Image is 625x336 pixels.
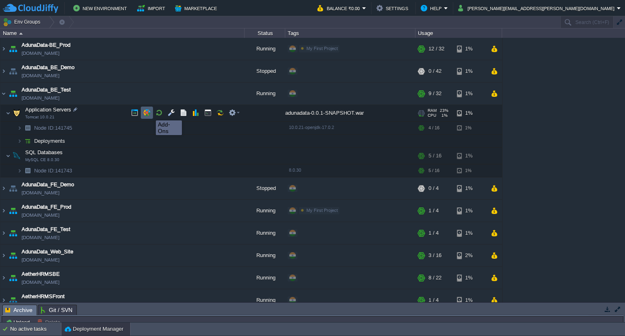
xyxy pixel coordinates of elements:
[0,222,7,244] img: AMDAwAAAACH5BAEAAAAALAAAAAABAAEAAAICRAEAOw==
[457,60,483,82] div: 1%
[22,233,59,242] a: [DOMAIN_NAME]
[22,270,60,278] a: AetherHRMSBE
[457,267,483,289] div: 1%
[0,60,7,82] img: AMDAwAAAACH5BAEAAAAALAAAAAABAAEAAAICRAEAOw==
[245,38,285,60] div: Running
[7,244,19,266] img: AMDAwAAAACH5BAEAAAAALAAAAAABAAEAAAICRAEAOw==
[22,181,74,189] a: AdunaData_FE_Demo
[376,3,411,13] button: Settings
[3,16,43,28] button: Env Groups
[22,135,33,147] img: AMDAwAAAACH5BAEAAAAALAAAAAABAAEAAAICRAEAOw==
[10,323,61,336] div: No active tasks
[428,83,441,105] div: 9 / 32
[428,148,441,164] div: 5 / 16
[428,38,444,60] div: 12 / 32
[0,83,7,105] img: AMDAwAAAACH5BAEAAAAALAAAAAABAAEAAAICRAEAOw==
[6,148,11,164] img: AMDAwAAAACH5BAEAAAAALAAAAAABAAEAAAICRAEAOw==
[285,105,415,121] div: adunadata-0.0.1-SNAPSHOT.war
[22,189,59,197] a: [DOMAIN_NAME]
[428,267,441,289] div: 8 / 22
[245,60,285,82] div: Stopped
[457,105,483,121] div: 1%
[22,248,73,256] a: AdunaData_Web_Site
[0,38,7,60] img: AMDAwAAAACH5BAEAAAAALAAAAAABAAEAAAICRAEAOw==
[25,157,59,162] span: MySQL CE 8.0.30
[428,60,441,82] div: 0 / 42
[0,289,7,311] img: AMDAwAAAACH5BAEAAAAALAAAAAABAAEAAAICRAEAOw==
[22,225,70,233] a: AdunaData_FE_Test
[33,137,66,144] a: Deployments
[22,41,70,49] a: AdunaData-BE_Prod
[22,211,59,219] a: [DOMAIN_NAME]
[33,124,73,131] a: Node ID:141745
[428,244,441,266] div: 3 / 16
[158,121,180,134] div: Add-Ons
[428,122,439,134] div: 4 / 16
[22,49,59,57] a: [DOMAIN_NAME]
[22,292,65,301] span: AetherHRMSFront
[457,200,483,222] div: 1%
[245,200,285,222] div: Running
[317,3,362,13] button: Balance ₹0.00
[1,28,244,38] div: Name
[22,94,59,102] a: [DOMAIN_NAME]
[0,267,7,289] img: AMDAwAAAACH5BAEAAAAALAAAAAABAAEAAAICRAEAOw==
[22,203,71,211] a: AdunaData_FE_Prod
[440,108,448,113] span: 23%
[24,149,64,156] span: SQL Databases
[7,83,19,105] img: AMDAwAAAACH5BAEAAAAALAAAAAABAAEAAAICRAEAOw==
[306,208,338,213] span: My First Project
[41,305,72,315] span: Git / SVN
[7,38,19,60] img: AMDAwAAAACH5BAEAAAAALAAAAAABAAEAAAICRAEAOw==
[24,149,64,155] a: SQL DatabasesMySQL CE 8.0.30
[416,28,502,38] div: Usage
[428,108,437,113] span: RAM
[17,122,22,134] img: AMDAwAAAACH5BAEAAAAALAAAAAABAAEAAAICRAEAOw==
[0,177,7,199] img: AMDAwAAAACH5BAEAAAAALAAAAAABAAEAAAICRAEAOw==
[22,301,59,309] a: [DOMAIN_NAME]
[7,177,19,199] img: AMDAwAAAACH5BAEAAAAALAAAAAABAAEAAAICRAEAOw==
[428,113,436,118] span: CPU
[245,177,285,199] div: Stopped
[286,28,415,38] div: Tags
[289,168,301,172] span: 8.0.30
[457,289,483,311] div: 1%
[3,3,58,13] img: CloudJiffy
[33,167,73,174] span: 141743
[457,83,483,105] div: 1%
[22,164,33,177] img: AMDAwAAAACH5BAEAAAAALAAAAAABAAEAAAICRAEAOw==
[22,63,74,72] a: AdunaData_BE_Demo
[428,289,439,311] div: 1 / 4
[458,3,617,13] button: [PERSON_NAME][EMAIL_ADDRESS][PERSON_NAME][DOMAIN_NAME]
[175,3,219,13] button: Marketplace
[457,164,483,177] div: 1%
[245,222,285,244] div: Running
[457,244,483,266] div: 2%
[428,222,439,244] div: 1 / 4
[7,200,19,222] img: AMDAwAAAACH5BAEAAAAALAAAAAABAAEAAAICRAEAOw==
[37,319,63,326] button: Delete
[5,319,32,326] button: Upload
[22,122,33,134] img: AMDAwAAAACH5BAEAAAAALAAAAAABAAEAAAICRAEAOw==
[0,244,7,266] img: AMDAwAAAACH5BAEAAAAALAAAAAABAAEAAAICRAEAOw==
[19,33,23,35] img: AMDAwAAAACH5BAEAAAAALAAAAAABAAEAAAICRAEAOw==
[65,325,123,333] button: Deployment Manager
[457,38,483,60] div: 1%
[245,28,285,38] div: Status
[7,60,19,82] img: AMDAwAAAACH5BAEAAAAALAAAAAABAAEAAAICRAEAOw==
[25,115,55,120] span: Tomcat 10.0.21
[24,107,72,113] a: Application ServersTomcat 10.0.21
[428,177,439,199] div: 0 / 4
[421,3,444,13] button: Help
[33,167,73,174] a: Node ID:141743
[457,177,483,199] div: 1%
[33,124,73,131] span: 141745
[11,148,22,164] img: AMDAwAAAACH5BAEAAAAALAAAAAABAAEAAAICRAEAOw==
[22,256,59,264] a: [DOMAIN_NAME]
[17,135,22,147] img: AMDAwAAAACH5BAEAAAAALAAAAAABAAEAAAICRAEAOw==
